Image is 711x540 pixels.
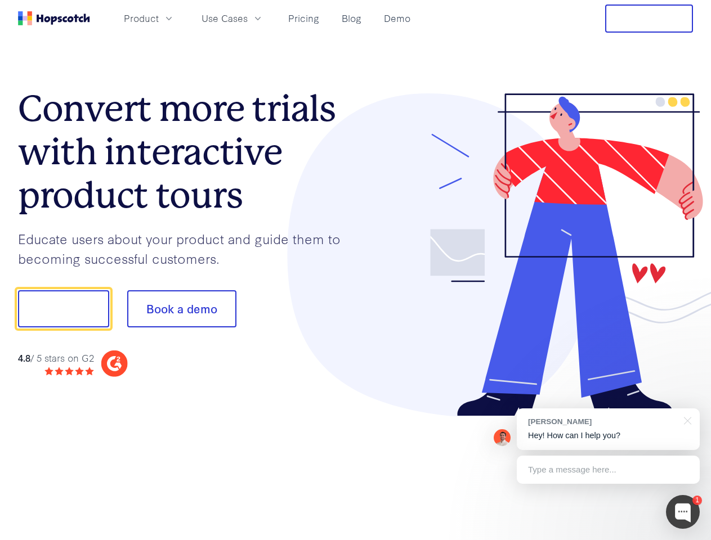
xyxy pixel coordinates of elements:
strong: 4.8 [18,351,30,364]
div: Type a message here... [517,456,700,484]
button: Show me! [18,290,109,327]
a: Blog [337,9,366,28]
button: Product [117,9,181,28]
h1: Convert more trials with interactive product tours [18,87,356,217]
button: Book a demo [127,290,236,327]
div: 1 [692,496,702,505]
a: Demo [379,9,415,28]
div: / 5 stars on G2 [18,351,94,365]
img: Mark Spera [494,429,511,446]
a: Pricing [284,9,324,28]
div: [PERSON_NAME] [528,416,677,427]
button: Use Cases [195,9,270,28]
p: Hey! How can I help you? [528,430,688,442]
p: Educate users about your product and guide them to becoming successful customers. [18,229,356,268]
span: Product [124,11,159,25]
button: Free Trial [605,4,693,33]
a: Home [18,11,90,25]
span: Use Cases [202,11,248,25]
